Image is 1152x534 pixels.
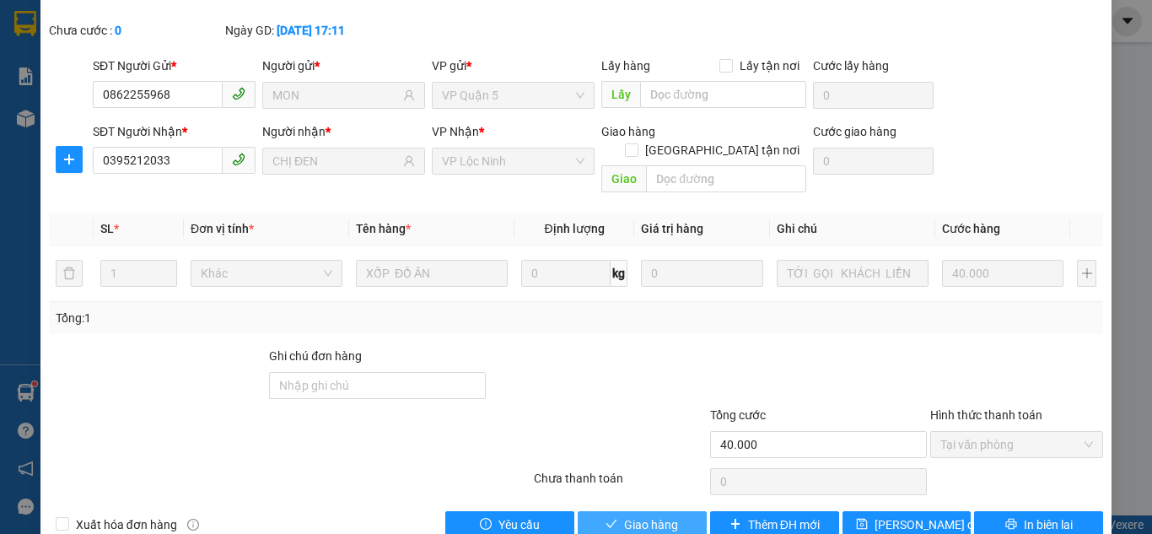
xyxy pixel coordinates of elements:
[56,146,83,173] button: plus
[813,82,934,109] input: Cước lấy hàng
[646,165,806,192] input: Dọc đường
[272,86,400,105] input: Tên người gửi
[277,24,345,37] b: [DATE] 17:11
[733,57,806,75] span: Lấy tận nơi
[100,222,114,235] span: SL
[262,122,425,141] div: Người nhận
[601,125,655,138] span: Giao hàng
[813,125,896,138] label: Cước giao hàng
[748,515,820,534] span: Thêm ĐH mới
[498,515,540,534] span: Yêu cầu
[1024,515,1073,534] span: In biên lai
[57,153,82,166] span: plus
[480,518,492,531] span: exclamation-circle
[1005,518,1017,531] span: printer
[232,153,245,166] span: phone
[225,21,398,40] div: Ngày GD:
[269,372,486,399] input: Ghi chú đơn hàng
[262,57,425,75] div: Người gửi
[601,165,646,192] span: Giao
[532,469,708,499] div: Chưa thanh toán
[942,260,1063,287] input: 0
[606,518,617,531] span: check
[201,261,332,286] span: Khác
[544,222,604,235] span: Định lượng
[601,81,640,108] span: Lấy
[942,222,1000,235] span: Cước hàng
[442,148,584,174] span: VP Lộc Ninh
[856,518,868,531] span: save
[611,260,627,287] span: kg
[56,309,446,327] div: Tổng: 1
[232,87,245,100] span: phone
[1077,260,1096,287] button: plus
[813,148,934,175] input: Cước giao hàng
[56,260,83,287] button: delete
[356,260,508,287] input: VD: Bàn, Ghế
[640,81,806,108] input: Dọc đường
[601,59,650,73] span: Lấy hàng
[356,222,411,235] span: Tên hàng
[191,222,254,235] span: Đơn vị tính
[115,24,121,37] b: 0
[875,515,1035,534] span: [PERSON_NAME] chuyển hoàn
[442,83,584,108] span: VP Quận 5
[641,260,762,287] input: 0
[403,155,415,167] span: user
[813,59,889,73] label: Cước lấy hàng
[777,260,929,287] input: Ghi Chú
[940,432,1093,457] span: Tại văn phòng
[729,518,741,531] span: plus
[93,122,256,141] div: SĐT Người Nhận
[432,125,479,138] span: VP Nhận
[49,21,222,40] div: Chưa cước :
[930,408,1042,422] label: Hình thức thanh toán
[187,519,199,531] span: info-circle
[269,349,362,363] label: Ghi chú đơn hàng
[93,57,256,75] div: SĐT Người Gửi
[624,515,678,534] span: Giao hàng
[710,408,766,422] span: Tổng cước
[638,141,806,159] span: [GEOGRAPHIC_DATA] tận nơi
[641,222,703,235] span: Giá trị hàng
[69,515,184,534] span: Xuất hóa đơn hàng
[770,213,935,245] th: Ghi chú
[432,57,595,75] div: VP gửi
[403,89,415,101] span: user
[272,152,400,170] input: Tên người nhận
